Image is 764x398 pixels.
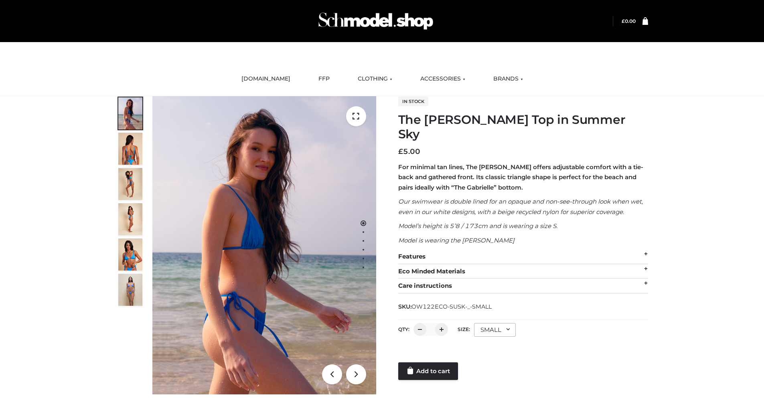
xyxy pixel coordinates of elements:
[398,147,420,156] bdi: 5.00
[118,133,142,165] img: 5.Alex-top_CN-1-1_1-1.jpg
[487,70,529,88] a: BRANDS
[622,18,636,24] a: £0.00
[398,302,492,311] span: SKU:
[152,96,376,394] img: 1.Alex-top_SS-1_4464b1e7-c2c9-4e4b-a62c-58381cd673c0 (1)
[458,326,470,332] label: Size:
[398,326,409,332] label: QTY:
[118,97,142,129] img: 1.Alex-top_SS-1_4464b1e7-c2c9-4e4b-a62c-58381cd673c0-1.jpg
[398,279,648,293] div: Care instructions
[118,168,142,200] img: 4.Alex-top_CN-1-1-2.jpg
[622,18,625,24] span: £
[398,163,643,191] strong: For minimal tan lines, The [PERSON_NAME] offers adjustable comfort with a tie-back and gathered f...
[118,238,142,271] img: 2.Alex-top_CN-1-1-2.jpg
[398,113,648,141] h1: The [PERSON_NAME] Top in Summer Sky
[352,70,398,88] a: CLOTHING
[398,249,648,264] div: Features
[398,198,643,216] em: Our swimwear is double lined for an opaque and non-see-through look when wet, even in our white d...
[398,362,458,380] a: Add to cart
[118,274,142,306] img: SSVC.jpg
[411,303,492,310] span: OW122ECO-SUSK-_-SMALL
[312,70,336,88] a: FFP
[474,323,516,337] div: SMALL
[414,70,471,88] a: ACCESSORIES
[622,18,636,24] bdi: 0.00
[316,5,436,37] img: Schmodel Admin 964
[398,264,648,279] div: Eco Minded Materials
[398,147,403,156] span: £
[398,236,515,244] em: Model is wearing the [PERSON_NAME]
[398,97,428,106] span: In stock
[398,222,557,230] em: Model’s height is 5’8 / 173cm and is wearing a size S.
[235,70,296,88] a: [DOMAIN_NAME]
[118,203,142,235] img: 3.Alex-top_CN-1-1-2.jpg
